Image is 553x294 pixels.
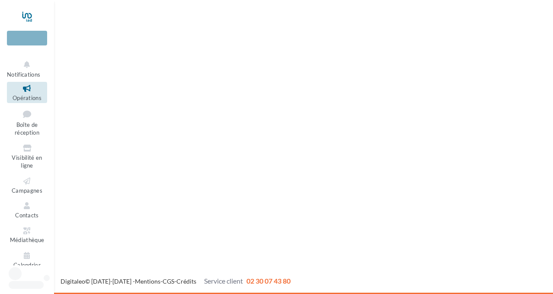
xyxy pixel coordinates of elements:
[13,262,41,268] span: Calendrier
[12,187,42,194] span: Campagnes
[204,277,243,285] span: Service client
[13,94,42,101] span: Opérations
[163,278,174,285] a: CGS
[10,237,45,244] span: Médiathèque
[7,224,47,246] a: Médiathèque
[7,82,47,103] a: Opérations
[7,174,47,196] a: Campagnes
[61,278,291,285] span: © [DATE]-[DATE] - - -
[7,249,47,270] a: Calendrier
[15,212,39,219] span: Contacts
[7,199,47,220] a: Contacts
[7,142,47,171] a: Visibilité en ligne
[135,278,160,285] a: Mentions
[15,121,39,136] span: Boîte de réception
[61,278,85,285] a: Digitaleo
[7,107,47,138] a: Boîte de réception
[176,278,196,285] a: Crédits
[246,277,291,285] span: 02 30 07 43 80
[7,71,40,78] span: Notifications
[12,154,42,169] span: Visibilité en ligne
[7,31,47,45] div: Nouvelle campagne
